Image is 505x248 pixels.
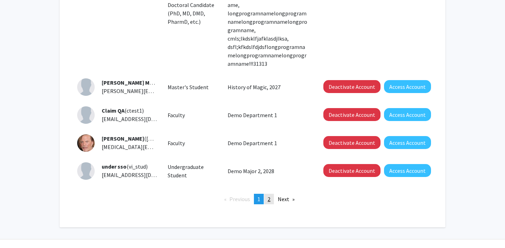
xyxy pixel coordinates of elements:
ul: Pagination [77,194,428,204]
span: (ctest1) [102,107,144,114]
div: Undergraduate Student [162,163,223,179]
span: (yaroslavid) [102,79,212,86]
span: (vi_stud) [102,163,148,170]
span: [EMAIL_ADDRESS][DOMAIN_NAME] [102,115,187,122]
button: Access Account [384,80,431,93]
img: Profile Picture [77,134,95,152]
button: Deactivate Account [323,136,381,149]
span: [PERSON_NAME] [102,135,144,142]
p: Demo Department 1 [228,139,308,147]
span: Claim QA [102,107,124,114]
button: Deactivate Account [323,108,381,121]
img: Profile Picture [77,106,95,124]
button: Deactivate Account [323,80,381,93]
span: 2 [268,196,270,203]
span: [EMAIL_ADDRESS][DOMAIN_NAME] [102,171,187,178]
span: [PERSON_NAME] MasterStudent [102,79,184,86]
div: Faculty [162,111,223,119]
button: Access Account [384,108,431,121]
div: Master's Student [162,83,223,91]
span: 1 [257,196,260,203]
a: Next page [274,194,298,204]
div: Doctoral Candidate (PhD, MD, DMD, PharmD, etc.) [162,1,223,26]
button: Access Account [384,136,431,149]
button: Access Account [384,164,431,177]
p: History of Magic, 2027 [228,83,308,91]
button: Deactivate Account [323,164,381,177]
span: under sso [102,163,127,170]
span: Previous [229,196,250,203]
span: [PERSON_NAME][EMAIL_ADDRESS][PERSON_NAME][DOMAIN_NAME] [102,87,271,94]
img: Profile Picture [77,78,95,96]
iframe: Chat [5,217,30,243]
span: [MEDICAL_DATA][EMAIL_ADDRESS][DOMAIN_NAME] [102,143,228,150]
span: ([MEDICAL_DATA]-faculty) [102,135,208,142]
p: Demo Department 1 [228,111,308,119]
img: Profile Picture [77,162,95,180]
p: Demo Major 2, 2028 [228,167,308,175]
div: Faculty [162,139,223,147]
